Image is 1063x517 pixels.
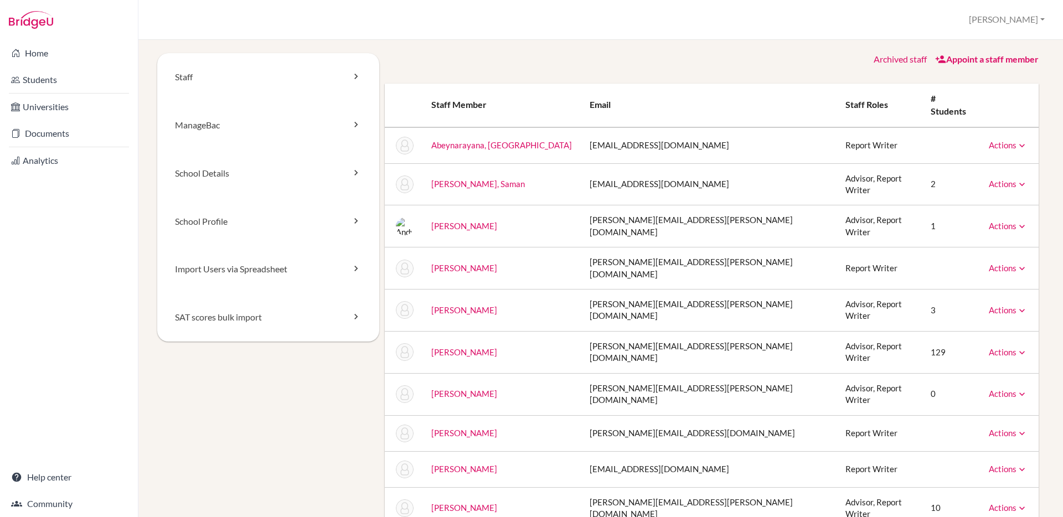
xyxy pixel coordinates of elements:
img: Bridge-U [9,11,53,29]
a: Community [2,493,136,515]
img: Kathleen Brophy [396,301,414,319]
td: [PERSON_NAME][EMAIL_ADDRESS][PERSON_NAME][DOMAIN_NAME] [581,331,837,373]
img: Dilan Abeynarayana [396,137,414,154]
img: Andy Birch [396,218,414,235]
a: Documents [2,122,136,144]
td: 3 [922,289,980,332]
a: Archived staff [874,54,927,64]
img: Kris Bumpus [396,343,414,361]
a: Staff [157,53,379,101]
a: [PERSON_NAME] [431,428,497,438]
td: Advisor, Report Writer [837,331,922,373]
th: Email [581,84,837,127]
th: Staff member [422,84,581,127]
td: [EMAIL_ADDRESS][DOMAIN_NAME] [581,451,837,487]
td: [EMAIL_ADDRESS][DOMAIN_NAME] [581,163,837,205]
td: Advisor, Report Writer [837,163,922,205]
a: ManageBac [157,101,379,149]
td: 1 [922,205,980,247]
a: Actions [989,140,1028,150]
td: [PERSON_NAME][EMAIL_ADDRESS][PERSON_NAME][DOMAIN_NAME] [581,373,837,415]
a: Appoint a staff member [935,54,1039,64]
a: Actions [989,179,1028,189]
a: Actions [989,347,1028,357]
a: School Profile [157,198,379,246]
img: Maggie Chen [396,499,414,517]
img: Ada Chen [396,461,414,478]
a: Universities [2,96,136,118]
a: Students [2,69,136,91]
td: Advisor, Report Writer [837,289,922,332]
img: James Bushmiller [396,425,414,442]
img: Anton Buntin [396,385,414,403]
a: Actions [989,428,1028,438]
a: Actions [989,389,1028,399]
th: Staff roles [837,84,922,127]
td: Advisor, Report Writer [837,373,922,415]
a: [PERSON_NAME], Saman [431,179,525,189]
td: [PERSON_NAME][EMAIL_ADDRESS][DOMAIN_NAME] [581,415,837,451]
td: [PERSON_NAME][EMAIL_ADDRESS][PERSON_NAME][DOMAIN_NAME] [581,205,837,247]
a: SAT scores bulk import [157,293,379,342]
td: 129 [922,331,980,373]
td: Report Writer [837,451,922,487]
a: Import Users via Spreadsheet [157,245,379,293]
a: Actions [989,305,1028,315]
a: Help center [2,466,136,488]
td: [EMAIL_ADDRESS][DOMAIN_NAME] [581,127,837,164]
th: # students [922,84,980,127]
td: Report Writer [837,127,922,164]
button: [PERSON_NAME] [964,9,1050,30]
td: [PERSON_NAME][EMAIL_ADDRESS][PERSON_NAME][DOMAIN_NAME] [581,289,837,332]
a: [PERSON_NAME] [431,503,497,513]
a: Abeynarayana, [GEOGRAPHIC_DATA] [431,140,572,150]
img: Saman Azad Moustafa [396,175,414,193]
td: 0 [922,373,980,415]
a: [PERSON_NAME] [431,347,497,357]
td: 2 [922,163,980,205]
td: Report Writer [837,247,922,289]
a: Analytics [2,149,136,172]
td: Advisor, Report Writer [837,205,922,247]
a: Actions [989,464,1028,474]
a: [PERSON_NAME] [431,221,497,231]
a: [PERSON_NAME] [431,389,497,399]
td: Report Writer [837,415,922,451]
td: [PERSON_NAME][EMAIL_ADDRESS][PERSON_NAME][DOMAIN_NAME] [581,247,837,289]
a: [PERSON_NAME] [431,263,497,273]
a: Actions [989,503,1028,513]
a: [PERSON_NAME] [431,305,497,315]
a: [PERSON_NAME] [431,464,497,474]
a: Actions [989,263,1028,273]
img: Brooke Boldon [396,260,414,277]
a: School Details [157,149,379,198]
a: Home [2,42,136,64]
a: Actions [989,221,1028,231]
